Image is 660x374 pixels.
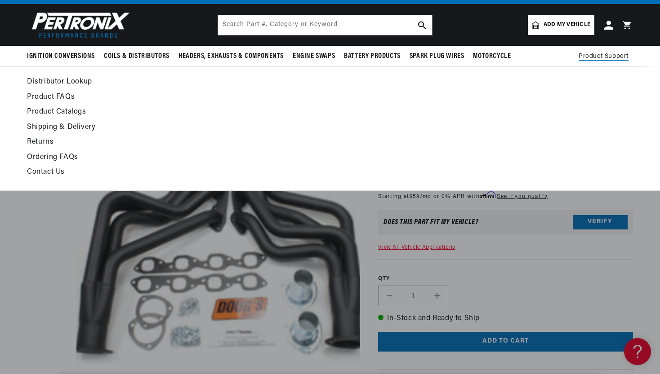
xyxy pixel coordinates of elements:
button: search button [412,15,432,35]
span: Ignition Conversions [27,52,95,61]
input: Search Part #, Category or Keyword [218,15,432,35]
span: $59 [410,194,420,199]
span: Product Support [579,52,629,62]
a: Distributor Lookup [27,76,469,88]
summary: Spark Plug Wires [405,46,469,67]
span: Add my vehicle [544,21,590,29]
summary: Engine Swaps [288,46,339,67]
button: Verify [573,215,628,229]
summary: Headers, Exhausts & Components [174,46,288,67]
a: Shipping & Delivery [27,121,469,134]
button: Add to cart [378,332,633,352]
span: Headers, Exhausts & Components [178,52,284,61]
a: View All Vehicle Applications [378,245,455,250]
span: Coils & Distributors [104,52,169,61]
a: Product Catalogs [27,106,469,119]
a: Ordering FAQs [27,151,469,164]
summary: Ignition Conversions [27,46,99,67]
p: Starting at /mo or 0% APR with . [378,192,548,201]
summary: Coils & Distributors [99,46,174,67]
a: Returns [27,136,469,149]
summary: Product Support [579,46,633,67]
img: Pertronix [27,9,130,40]
a: Add my vehicle [528,15,594,35]
span: Battery Products [344,52,401,61]
a: Product FAQs [27,91,469,104]
span: Affirm [480,192,495,198]
label: QTY [378,275,633,283]
summary: Motorcycle [468,46,515,67]
summary: Battery Products [339,46,405,67]
a: Contact Us [27,166,469,179]
span: Motorcycle [473,52,511,61]
div: Does This part fit My vehicle? [384,219,478,226]
a: See if you qualify - Learn more about Affirm Financing (opens in modal) [497,194,548,199]
p: In-Stock and Ready to Ship [378,313,633,325]
span: Spark Plug Wires [410,52,464,61]
span: Engine Swaps [293,52,335,61]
